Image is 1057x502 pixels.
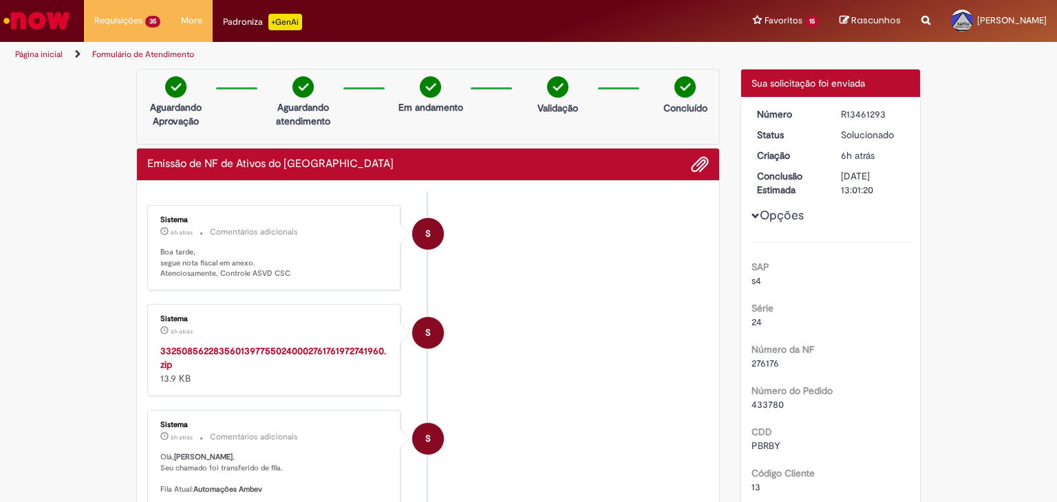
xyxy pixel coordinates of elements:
[751,274,761,287] span: s4
[841,149,875,162] span: 6h atrás
[181,14,202,28] span: More
[412,423,444,455] div: System
[840,14,901,28] a: Rascunhos
[751,426,772,438] b: CDD
[747,149,831,162] dt: Criação
[841,149,905,162] div: 29/08/2025 10:01:16
[977,14,1047,26] span: [PERSON_NAME]
[147,158,394,171] h2: Emissão de NF de Ativos do ASVD Histórico de tíquete
[171,433,193,441] time: 29/08/2025 10:15:56
[160,315,389,323] div: Sistema
[223,14,302,30] div: Padroniza
[174,452,233,462] b: [PERSON_NAME]
[94,14,142,28] span: Requisições
[663,101,707,115] p: Concluído
[751,398,784,411] span: 433780
[425,422,431,455] span: S
[751,302,773,314] b: Série
[160,216,389,224] div: Sistema
[747,107,831,121] dt: Número
[751,467,815,479] b: Código Cliente
[142,100,209,128] p: Aguardando Aprovação
[425,316,431,349] span: S
[270,100,337,128] p: Aguardando atendimento
[171,327,193,336] span: 6h atrás
[751,316,762,328] span: 24
[160,345,386,371] a: 33250856228356013977550240002761761972741960.zip
[751,357,779,369] span: 276176
[674,76,696,98] img: check-circle-green.png
[145,16,160,28] span: 35
[412,218,444,250] div: System
[765,14,802,28] span: Favoritos
[171,228,193,237] time: 29/08/2025 10:16:53
[165,76,186,98] img: check-circle-green.png
[841,128,905,142] div: Solucionado
[210,226,298,238] small: Comentários adicionais
[751,384,833,397] b: Número do Pedido
[425,217,431,250] span: S
[398,100,463,114] p: Em andamento
[15,49,63,60] a: Página inicial
[751,481,760,493] span: 13
[160,344,389,385] div: 13.9 KB
[171,228,193,237] span: 6h atrás
[751,343,814,356] b: Número da NF
[805,16,819,28] span: 15
[171,433,193,441] span: 6h atrás
[747,128,831,142] dt: Status
[841,149,875,162] time: 29/08/2025 10:01:16
[1,7,72,34] img: ServiceNow
[292,76,314,98] img: check-circle-green.png
[751,77,865,89] span: Sua solicitação foi enviada
[841,169,905,197] div: [DATE] 13:01:20
[841,107,905,121] div: R13461293
[547,76,568,98] img: check-circle-green.png
[92,49,194,60] a: Formulário de Atendimento
[851,14,901,27] span: Rascunhos
[412,317,444,349] div: Sistema
[160,247,389,279] p: Boa tarde, segue nota fiscal em anexo. Atenciosamente, Controle ASVD CSC
[420,76,441,98] img: check-circle-green.png
[751,439,780,452] span: PBRBY
[268,14,302,30] p: +GenAi
[171,327,193,336] time: 29/08/2025 10:16:53
[193,484,262,494] b: Automações Ambev
[210,431,298,443] small: Comentários adicionais
[751,261,769,273] b: SAP
[10,42,694,67] ul: Trilhas de página
[747,169,831,197] dt: Conclusão Estimada
[537,101,578,115] p: Validação
[691,155,709,173] button: Adicionar anexos
[160,421,389,429] div: Sistema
